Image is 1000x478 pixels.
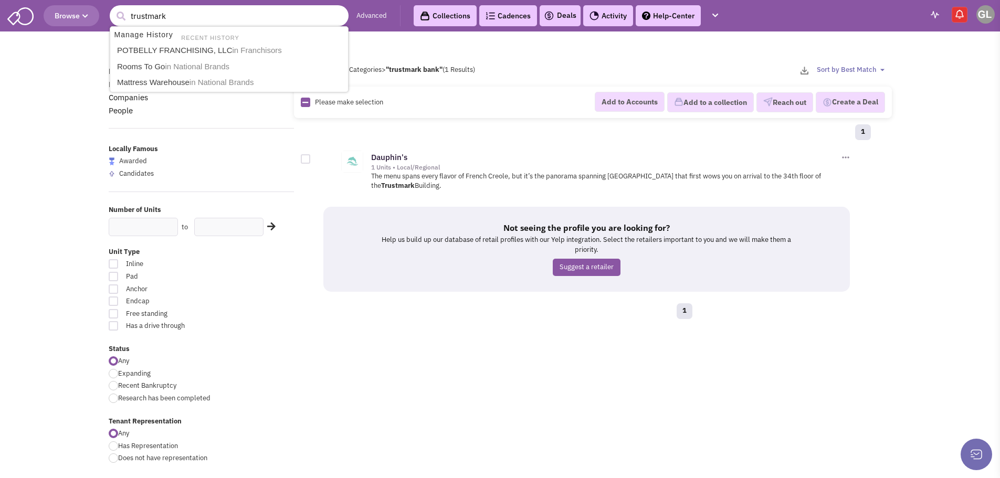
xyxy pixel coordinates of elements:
[182,222,188,232] label: to
[339,65,475,74] span: All Categories (1 Results)
[109,157,115,165] img: locallyfamous-largeicon.png
[111,28,176,42] a: Manage History
[420,11,430,21] img: icon-collection-lavender-black.svg
[801,67,808,75] img: download-2-24.png
[118,381,176,390] span: Recent Bankruptcy
[7,5,34,25] img: SmartAdmin
[190,78,254,87] span: in National Brands
[165,62,229,71] span: in National Brands
[109,92,148,102] a: Companies
[109,105,133,115] a: People
[119,272,236,282] span: Pad
[118,394,210,402] span: Research has been completed
[356,11,387,21] a: Advanced
[371,152,407,162] a: Dauphin's
[109,247,294,257] label: Unit Type
[855,124,871,140] a: 1
[544,9,576,22] a: Deals
[118,429,129,438] span: Any
[109,344,294,354] label: Status
[583,5,633,26] a: Activity
[590,11,599,20] img: Activity.png
[823,97,832,108] img: Deal-Dollar.png
[109,66,140,76] a: Retailers
[642,12,650,20] img: help.png
[114,43,346,58] a: POTBELLY FRANCHISING, LLCin Franchisors
[119,321,236,331] span: Has a drive through
[371,163,839,172] div: 1 Units • Local/Regional
[119,296,236,306] span: Endcap
[114,59,346,75] a: Rooms To Goin National Brands
[119,309,236,319] span: Free standing
[119,169,154,178] span: Candidates
[109,79,143,89] a: Locations
[260,220,277,233] div: Search Nearby
[486,12,495,19] img: Cadences_logo.png
[382,65,386,74] span: >
[118,441,178,450] span: Has Representation
[376,235,797,254] p: Help us build up our database of retail profiles with our Yelp integration. Select the retailers ...
[976,5,995,24] img: Garrett Laurie
[595,92,665,112] button: Add to Accounts
[544,9,554,22] img: icon-deals.svg
[109,171,115,177] img: locallyfamous-upvote.png
[371,172,851,191] p: The menu spans every flavor of French Creole, but it’s the panorama spanning [GEOGRAPHIC_DATA] th...
[110,5,349,26] input: Search
[118,453,207,462] span: Does not have representation
[109,417,294,427] label: Tenant Representation
[756,92,813,112] button: Reach out
[119,259,236,269] span: Inline
[301,98,310,107] img: Rectangle.png
[667,92,754,112] button: Add to a collection
[479,5,537,26] a: Cadences
[109,144,294,154] label: Locally Famous
[109,205,294,215] label: Number of Units
[763,97,773,107] img: VectorPaper_Plane.png
[55,11,88,20] span: Browse
[414,5,477,26] a: Collections
[381,181,415,190] b: Trustmark
[114,75,346,90] a: Mattress Warehousein National Brands
[118,369,151,378] span: Expanding
[176,31,242,43] li: RECENT HISTORY
[816,92,885,113] button: Create a Deal
[553,259,620,276] a: Suggest a retailer
[674,97,683,107] img: icon-collection-lavender.png
[44,5,99,26] button: Browse
[233,46,282,55] span: in Franchisors
[315,98,383,107] span: Please make selection
[636,5,701,26] a: Help-Center
[119,156,147,165] span: Awarded
[386,65,443,74] b: "trustmark bank"
[677,303,692,319] a: 1
[119,284,236,294] span: Anchor
[376,222,797,233] h5: Not seeing the profile you are looking for?
[118,356,129,365] span: Any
